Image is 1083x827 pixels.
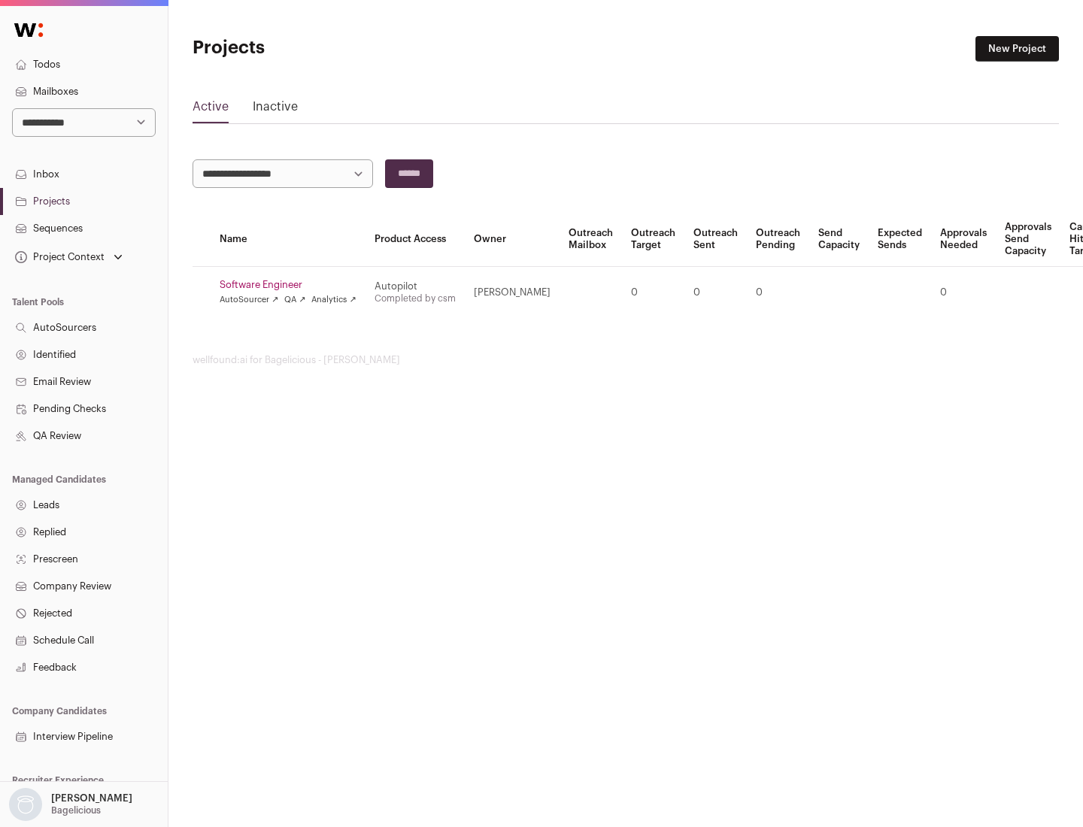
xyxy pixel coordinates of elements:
[560,212,622,267] th: Outreach Mailbox
[931,212,996,267] th: Approvals Needed
[253,98,298,122] a: Inactive
[6,788,135,821] button: Open dropdown
[366,212,465,267] th: Product Access
[284,294,305,306] a: QA ↗
[211,212,366,267] th: Name
[622,267,684,319] td: 0
[809,212,869,267] th: Send Capacity
[869,212,931,267] th: Expected Sends
[193,36,481,60] h1: Projects
[311,294,356,306] a: Analytics ↗
[931,267,996,319] td: 0
[622,212,684,267] th: Outreach Target
[12,247,126,268] button: Open dropdown
[465,267,560,319] td: [PERSON_NAME]
[12,251,105,263] div: Project Context
[996,212,1060,267] th: Approvals Send Capacity
[747,212,809,267] th: Outreach Pending
[684,212,747,267] th: Outreach Sent
[747,267,809,319] td: 0
[975,36,1059,62] a: New Project
[9,788,42,821] img: nopic.png
[193,98,229,122] a: Active
[51,804,101,816] p: Bagelicious
[465,212,560,267] th: Owner
[51,792,132,804] p: [PERSON_NAME]
[684,267,747,319] td: 0
[375,280,456,292] div: Autopilot
[220,294,278,306] a: AutoSourcer ↗
[220,279,356,291] a: Software Engineer
[6,15,51,45] img: Wellfound
[375,294,456,303] a: Completed by csm
[193,354,1059,366] footer: wellfound:ai for Bagelicious - [PERSON_NAME]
